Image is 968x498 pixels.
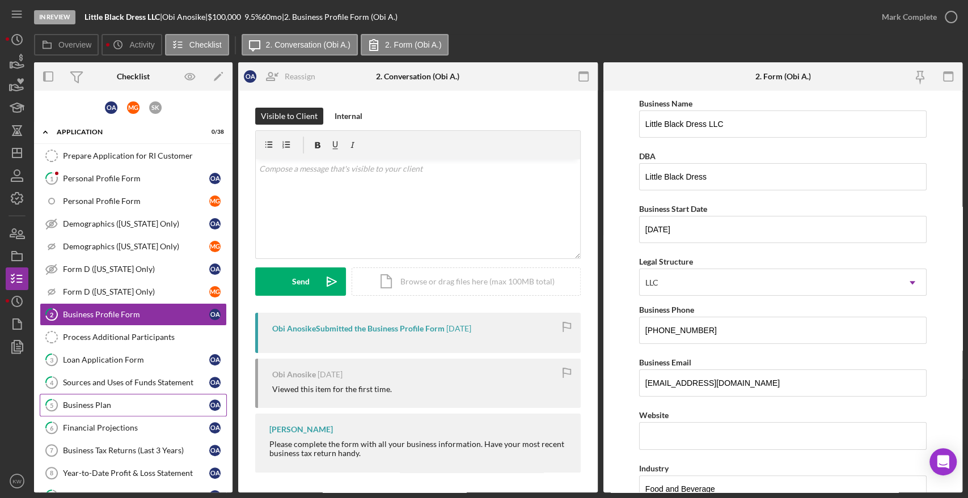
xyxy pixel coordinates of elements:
[40,462,227,484] a: 8Year-to-Date Profit & Loss StatementOA
[50,424,54,431] tspan: 6
[63,355,209,364] div: Loan Application Form
[272,370,316,379] div: Obi Anosike
[40,326,227,348] a: Process Additional Participants
[57,129,196,135] div: Application
[84,12,162,22] div: |
[40,190,227,212] a: Personal Profile FormMG
[117,72,150,81] div: Checklist
[269,440,569,458] div: Please complete the form with all your business information. Have your most recent business tax r...
[50,310,53,318] tspan: 2
[329,108,368,125] button: Internal
[639,305,694,314] label: Business Phone
[40,303,227,326] a: 2Business Profile FormOA
[63,197,209,206] div: Personal Profile Form
[50,174,53,182] tspan: 1
[929,448,957,475] div: Open Intercom Messenger
[645,278,658,287] div: LLC
[639,463,669,473] label: Industry
[209,467,221,479] div: O A
[40,371,227,394] a: 4Sources and Uses of Funds StatementOA
[165,34,229,56] button: Checklist
[639,410,669,420] label: Website
[12,478,22,484] text: KW
[261,12,282,22] div: 60 mo
[446,324,471,333] time: 2025-08-26 18:31
[40,258,227,280] a: Form D ([US_STATE] Only)OA
[209,445,221,456] div: O A
[63,219,209,228] div: Demographics ([US_STATE] Only)
[63,265,209,274] div: Form D ([US_STATE] Only)
[639,151,656,161] label: DBA
[40,280,227,303] a: Form D ([US_STATE] Only)MG
[272,385,392,394] div: Viewed this item for the first time.
[272,324,445,333] div: Obi Anosike Submitted the Business Profile Form
[40,212,227,235] a: Demographics ([US_STATE] Only)OA
[63,310,209,319] div: Business Profile Form
[209,377,221,388] div: O A
[162,12,208,22] div: Obi Anosike |
[335,108,362,125] div: Internal
[244,70,256,83] div: O A
[208,12,241,22] span: $100,000
[242,34,358,56] button: 2. Conversation (Obi A.)
[361,34,449,56] button: 2. Form (Obi A.)
[639,99,692,108] label: Business Name
[40,167,227,190] a: 1Personal Profile FormOA
[189,40,222,49] label: Checklist
[261,108,318,125] div: Visible to Client
[63,333,226,342] div: Process Additional Participants
[84,12,160,22] b: Little Black Dress LLC
[209,286,221,297] div: M G
[40,235,227,258] a: Demographics ([US_STATE] Only)MG
[755,72,810,81] div: 2. Form (Obi A.)
[58,40,91,49] label: Overview
[127,101,140,114] div: M G
[209,309,221,320] div: O A
[870,6,962,28] button: Mark Complete
[149,101,162,114] div: S K
[63,401,209,410] div: Business Plan
[34,10,75,24] div: In Review
[40,439,227,462] a: 7Business Tax Returns (Last 3 Years)OA
[40,394,227,416] a: 5Business PlanOA
[209,195,221,207] div: M G
[63,446,209,455] div: Business Tax Returns (Last 3 Years)
[639,204,707,214] label: Business Start Date
[376,72,459,81] div: 2. Conversation (Obi A.)
[209,218,221,229] div: O A
[318,370,343,379] time: 2025-08-26 18:31
[50,470,53,476] tspan: 8
[282,12,398,22] div: | 2. Business Profile Form (Obi A.)
[63,174,209,183] div: Personal Profile Form
[63,378,209,387] div: Sources and Uses of Funds Statement
[63,469,209,478] div: Year-to-Date Profit & Loss Statement
[639,357,691,367] label: Business Email
[209,399,221,411] div: O A
[385,40,442,49] label: 2. Form (Obi A.)
[209,354,221,365] div: O A
[63,423,209,432] div: Financial Projections
[105,101,117,114] div: O A
[285,65,315,88] div: Reassign
[40,416,227,439] a: 6Financial ProjectionsOA
[40,144,227,167] a: Prepare Application for RI Customer
[50,378,54,386] tspan: 4
[102,34,162,56] button: Activity
[244,12,261,22] div: 9.5 %
[238,65,327,88] button: OAReassign
[129,40,154,49] label: Activity
[63,287,209,296] div: Form D ([US_STATE] Only)
[204,129,224,135] div: 0 / 38
[6,470,28,492] button: KW
[209,263,221,275] div: O A
[50,447,53,454] tspan: 7
[34,34,99,56] button: Overview
[63,242,209,251] div: Demographics ([US_STATE] Only)
[255,108,323,125] button: Visible to Client
[882,6,937,28] div: Mark Complete
[209,241,221,252] div: M G
[209,173,221,184] div: O A
[50,356,53,363] tspan: 3
[50,401,53,408] tspan: 5
[269,425,333,434] div: [PERSON_NAME]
